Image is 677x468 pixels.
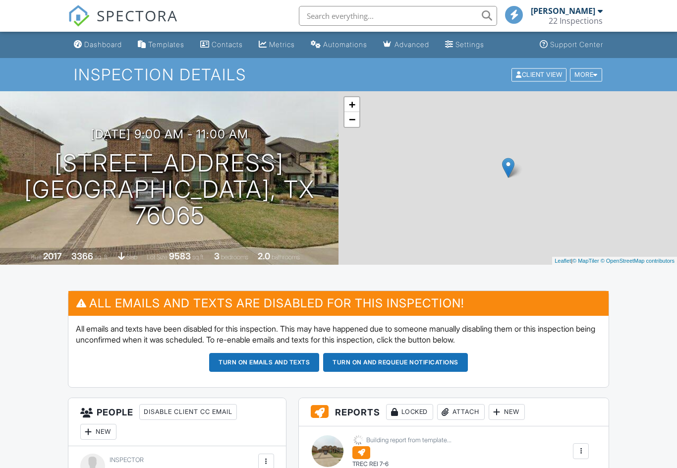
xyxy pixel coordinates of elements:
[258,251,270,261] div: 2.0
[555,258,571,264] a: Leaflet
[70,36,126,54] a: Dashboard
[441,36,488,54] a: Settings
[536,36,607,54] a: Support Center
[214,251,220,261] div: 3
[68,13,178,34] a: SPECTORA
[299,6,497,26] input: Search everything...
[550,40,603,49] div: Support Center
[510,70,569,78] a: Client View
[323,40,367,49] div: Automations
[395,40,429,49] div: Advanced
[31,253,42,261] span: Built
[147,253,168,261] span: Lot Size
[570,68,602,81] div: More
[148,40,184,49] div: Templates
[272,253,300,261] span: bathrooms
[212,40,243,49] div: Contacts
[196,36,247,54] a: Contacts
[352,434,365,446] img: loading-93afd81d04378562ca97960a6d0abf470c8f8241ccf6a1b4da771bf876922d1b.gif
[455,40,484,49] div: Settings
[126,253,137,261] span: slab
[344,112,359,127] a: Zoom out
[511,68,566,81] div: Client View
[489,404,525,420] div: New
[552,257,677,265] div: |
[379,36,433,54] a: Advanced
[76,323,602,346] p: All emails and texts have been disabled for this inspection. This may have happened due to someon...
[549,16,603,26] div: 22 Inspections
[531,6,595,16] div: [PERSON_NAME]
[344,97,359,112] a: Zoom in
[80,424,116,440] div: New
[169,251,191,261] div: 9583
[299,398,609,426] h3: Reports
[437,404,485,420] div: Attach
[221,253,248,261] span: bedrooms
[84,40,122,49] div: Dashboard
[209,353,319,372] button: Turn on emails and texts
[269,40,295,49] div: Metrics
[139,404,237,420] div: Disable Client CC Email
[91,127,248,141] h3: [DATE] 9:00 am - 11:00 am
[110,456,144,464] span: Inspector
[71,251,93,261] div: 3366
[68,291,609,315] h3: All emails and texts are disabled for this inspection!
[95,253,109,261] span: sq. ft.
[68,398,286,446] h3: People
[601,258,675,264] a: © OpenStreetMap contributors
[134,36,188,54] a: Templates
[74,66,603,83] h1: Inspection Details
[192,253,205,261] span: sq.ft.
[43,251,62,261] div: 2017
[386,404,433,420] div: Locked
[97,5,178,26] span: SPECTORA
[323,353,468,372] button: Turn on and Requeue Notifications
[16,150,323,229] h1: [STREET_ADDRESS] [GEOGRAPHIC_DATA], TX 76065
[572,258,599,264] a: © MapTiler
[68,5,90,27] img: The Best Home Inspection Software - Spectora
[255,36,299,54] a: Metrics
[307,36,371,54] a: Automations (Basic)
[366,436,451,444] div: Building report from template...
